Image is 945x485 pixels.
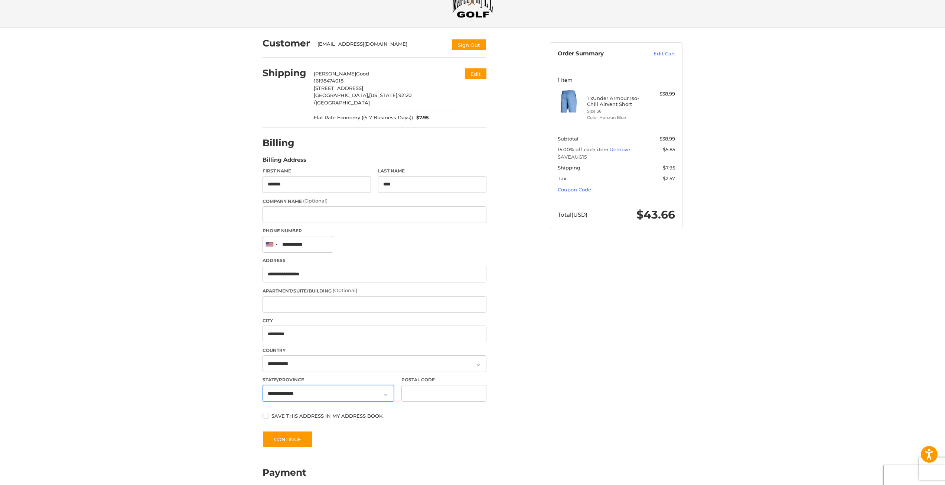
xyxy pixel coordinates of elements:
[314,71,356,77] span: [PERSON_NAME]
[263,67,306,79] h2: Shipping
[558,187,591,193] a: Coupon Code
[263,467,306,478] h2: Payment
[587,95,644,107] h4: 1 x Under Armour Iso-Chill Airvent Short
[452,39,486,51] button: Sign Out
[263,227,486,234] label: Phone Number
[314,92,412,106] span: 92120 /
[263,156,306,168] legend: Billing Address
[401,376,487,383] label: Postal Code
[263,347,486,354] label: Country
[558,175,566,181] span: Tax
[646,90,675,98] div: $38.99
[661,146,675,152] span: -$5.85
[663,175,675,181] span: $2.57
[558,165,580,171] span: Shipping
[378,168,486,174] label: Last Name
[636,208,675,222] span: $43.66
[316,100,370,106] span: [GEOGRAPHIC_DATA]
[263,413,486,419] label: Save this address in my address book.
[314,78,343,84] span: 16198474018
[317,41,444,51] div: [EMAIL_ADDRESS][DOMAIN_NAME]
[263,376,394,383] label: State/Province
[263,431,313,448] button: Continue
[587,114,644,121] li: Color Horizon Blue
[263,38,310,49] h2: Customer
[884,465,945,485] iframe: Google Customer Reviews
[314,92,369,98] span: [GEOGRAPHIC_DATA],
[263,137,306,149] h2: Billing
[587,108,644,114] li: Size 36
[558,136,579,142] span: Subtotal
[303,198,328,204] small: (Optional)
[558,77,675,83] h3: 1 Item
[314,85,363,91] span: [STREET_ADDRESS]
[333,287,357,293] small: (Optional)
[263,257,486,264] label: Address
[638,50,675,58] a: Edit Cart
[413,114,429,122] span: $7.95
[659,136,675,142] span: $38.99
[263,317,486,324] label: City
[356,71,369,77] span: Good
[263,197,486,205] label: Company Name
[263,287,486,294] label: Apartment/Suite/Building
[263,236,280,252] div: United States: +1
[663,165,675,171] span: $7.95
[263,168,371,174] label: First Name
[558,146,610,152] span: 15.00% off each item
[558,211,587,218] span: Total (USD)
[465,68,486,79] button: Edit
[558,153,675,161] span: SAVEAUG15
[369,92,398,98] span: [US_STATE],
[314,114,413,122] span: Flat Rate Economy ((5-7 Business Days))
[610,146,630,152] a: Remove
[558,50,638,58] h3: Order Summary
